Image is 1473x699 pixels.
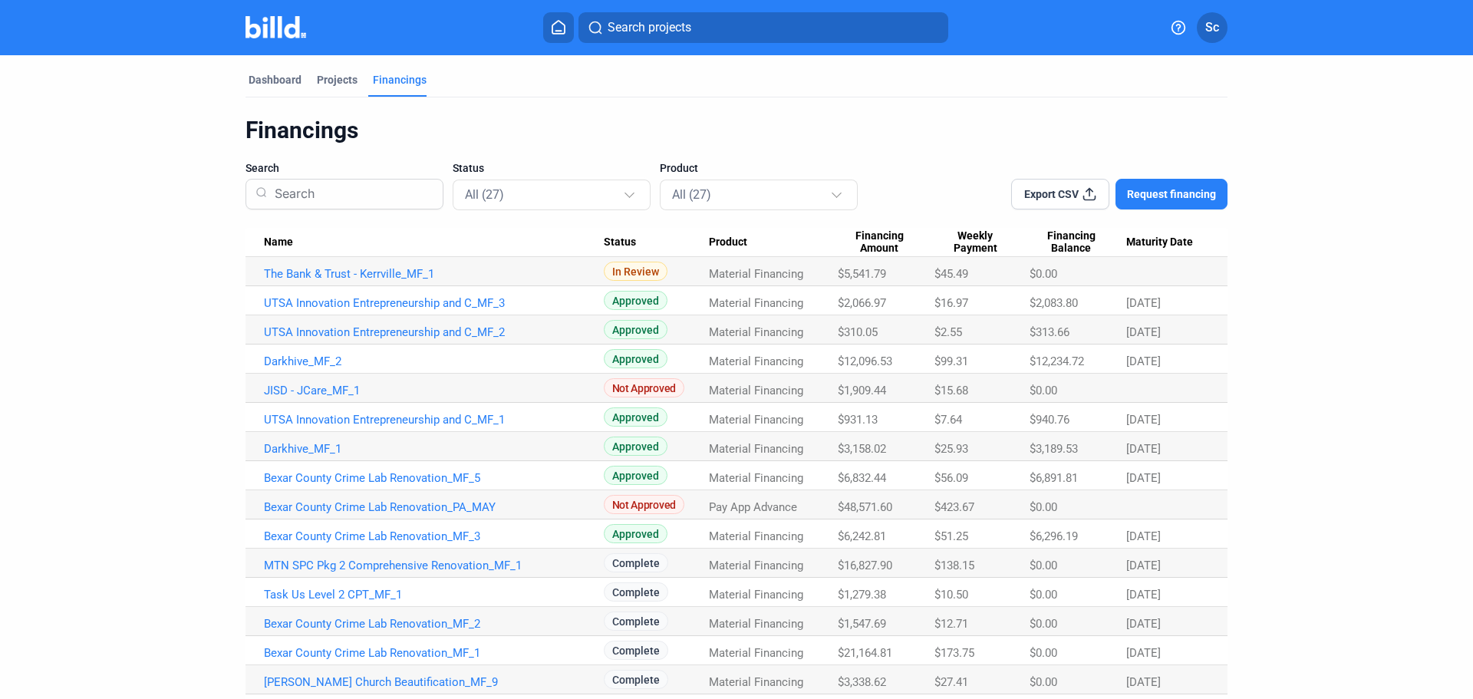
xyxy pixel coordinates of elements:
[1030,229,1126,256] div: Financing Balance
[1126,617,1161,631] span: [DATE]
[709,471,803,485] span: Material Financing
[249,72,302,87] div: Dashboard
[934,354,968,368] span: $99.31
[1030,646,1057,660] span: $0.00
[264,354,604,368] a: Darkhive_MF_2
[1030,500,1057,514] span: $0.00
[1126,559,1161,572] span: [DATE]
[838,413,878,427] span: $931.13
[838,646,892,660] span: $21,164.81
[838,296,886,310] span: $2,066.97
[709,617,803,631] span: Material Financing
[264,675,604,689] a: [PERSON_NAME] Church Beautification_MF_9
[660,160,698,176] span: Product
[1030,267,1057,281] span: $0.00
[709,559,803,572] span: Material Financing
[604,407,667,427] span: Approved
[838,229,921,256] span: Financing Amount
[604,641,668,660] span: Complete
[604,291,667,310] span: Approved
[934,646,974,660] span: $173.75
[1126,471,1161,485] span: [DATE]
[1030,354,1084,368] span: $12,234.72
[604,262,667,281] span: In Review
[709,442,803,456] span: Material Financing
[709,236,839,249] div: Product
[934,229,1016,256] span: Weekly Payment
[838,354,892,368] span: $12,096.53
[1126,588,1161,602] span: [DATE]
[838,442,886,456] span: $3,158.02
[709,296,803,310] span: Material Financing
[608,18,691,37] span: Search projects
[934,325,962,339] span: $2.55
[245,160,279,176] span: Search
[838,229,934,256] div: Financing Amount
[264,236,604,249] div: Name
[672,187,711,202] mat-select-trigger: All (27)
[604,612,668,631] span: Complete
[709,588,803,602] span: Material Financing
[578,12,948,43] button: Search projects
[264,236,293,249] span: Name
[269,174,433,214] input: Search
[838,384,886,397] span: $1,909.44
[264,442,604,456] a: Darkhive_MF_1
[264,646,604,660] a: Bexar County Crime Lab Renovation_MF_1
[264,559,604,572] a: MTN SPC Pkg 2 Comprehensive Renovation_MF_1
[264,325,604,339] a: UTSA Innovation Entrepreneurship and C_MF_2
[838,675,886,689] span: $3,338.62
[604,236,636,249] span: Status
[934,442,968,456] span: $25.93
[934,267,968,281] span: $45.49
[465,187,504,202] mat-select-trigger: All (27)
[604,582,668,602] span: Complete
[264,588,604,602] a: Task Us Level 2 CPT_MF_1
[1030,384,1057,397] span: $0.00
[1205,18,1219,37] span: Sc
[838,325,878,339] span: $310.05
[1126,646,1161,660] span: [DATE]
[1030,229,1112,256] span: Financing Balance
[1115,179,1227,209] button: Request financing
[604,466,667,485] span: Approved
[1030,559,1057,572] span: $0.00
[604,553,668,572] span: Complete
[709,529,803,543] span: Material Financing
[838,617,886,631] span: $1,547.69
[1030,529,1078,543] span: $6,296.19
[264,384,604,397] a: JISD - JCare_MF_1
[1126,325,1161,339] span: [DATE]
[934,559,974,572] span: $138.15
[934,229,1030,256] div: Weekly Payment
[838,588,886,602] span: $1,279.38
[1126,236,1209,249] div: Maturity Date
[709,413,803,427] span: Material Financing
[1126,354,1161,368] span: [DATE]
[1030,471,1078,485] span: $6,891.81
[1126,296,1161,310] span: [DATE]
[934,384,968,397] span: $15.68
[1126,413,1161,427] span: [DATE]
[604,495,684,514] span: Not Approved
[709,236,747,249] span: Product
[1030,413,1069,427] span: $940.76
[934,529,968,543] span: $51.25
[264,617,604,631] a: Bexar County Crime Lab Renovation_MF_2
[1030,617,1057,631] span: $0.00
[709,500,797,514] span: Pay App Advance
[1126,675,1161,689] span: [DATE]
[838,500,892,514] span: $48,571.60
[1030,296,1078,310] span: $2,083.80
[264,296,604,310] a: UTSA Innovation Entrepreneurship and C_MF_3
[1197,12,1227,43] button: Sc
[934,617,968,631] span: $12.71
[1127,186,1216,202] span: Request financing
[709,354,803,368] span: Material Financing
[1126,236,1193,249] span: Maturity Date
[604,378,684,397] span: Not Approved
[604,524,667,543] span: Approved
[264,267,604,281] a: The Bank & Trust - Kerrville_MF_1
[1030,675,1057,689] span: $0.00
[264,529,604,543] a: Bexar County Crime Lab Renovation_MF_3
